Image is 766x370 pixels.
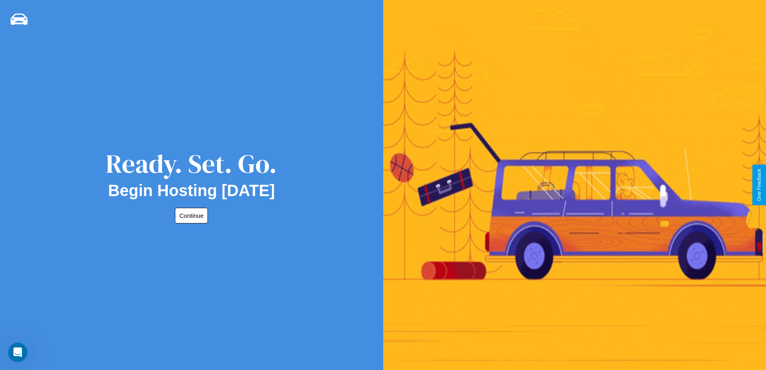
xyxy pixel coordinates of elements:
h2: Begin Hosting [DATE] [108,182,275,200]
button: Continue [175,208,208,223]
div: Ready. Set. Go. [106,146,277,182]
iframe: Intercom live chat [8,343,27,362]
div: Give Feedback [756,169,762,201]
